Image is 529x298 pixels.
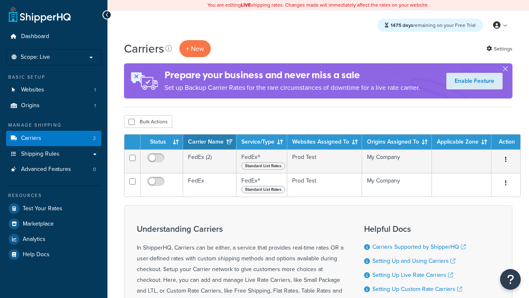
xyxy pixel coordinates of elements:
button: + New [179,40,211,57]
button: Open Resource Center [500,269,521,290]
span: Standard List Rates [241,162,285,170]
span: Websites [21,87,44,94]
a: ShipperHQ Home [9,6,71,23]
div: Resources [6,192,101,199]
div: Manage Shipping [6,122,101,129]
a: Shipping Rules [6,147,101,162]
li: Websites [6,82,101,98]
li: Carriers [6,131,101,146]
li: Origins [6,98,101,113]
td: Prod Test [287,173,362,197]
a: Origins 1 [6,98,101,113]
th: Origins Assigned To: activate to sort column ascending [362,135,432,149]
span: Scope: Live [21,54,50,61]
h4: Prepare your business and never miss a sale [164,68,420,82]
span: Marketplace [23,221,54,228]
b: LIVE [241,1,251,9]
a: Carriers Supported by ShipperHQ [372,243,466,251]
a: Advanced Features 0 [6,162,101,177]
td: FedEx [183,173,236,197]
a: Setting Up Live Rate Carriers [372,271,453,279]
span: 2 [93,135,96,142]
li: Advanced Features [6,162,101,177]
h3: Understanding Carriers [137,224,343,233]
span: Origins [21,102,40,109]
span: Dashboard [21,33,49,40]
span: Test Your Rates [23,205,62,212]
a: Marketplace [6,216,101,231]
span: Advanced Features [21,166,71,173]
a: Dashboard [6,29,101,44]
th: Applicable Zone: activate to sort column ascending [432,135,491,149]
th: Status: activate to sort column ascending [141,135,183,149]
th: Service/Type: activate to sort column ascending [236,135,287,149]
span: Help Docs [23,251,50,258]
td: FedEx® [236,173,287,197]
th: Action [491,135,520,149]
td: FedEx® [236,149,287,173]
h3: Helpful Docs [364,224,472,233]
a: Help Docs [6,247,101,262]
img: ad-rules-rateshop-fe6ec290ccb7230408bd80ed9643f0289d75e0ffd9eb532fc0e269fcd187b520.png [124,63,164,99]
button: Bulk Actions [124,115,172,128]
a: Setting Up Custom Rate Carriers [372,285,462,293]
a: Setting Up and Using Carriers [372,257,455,265]
a: Carriers 2 [6,131,101,146]
strong: 1475 days [391,22,413,29]
td: Prod Test [287,149,362,173]
th: Carrier Name: activate to sort column ascending [183,135,236,149]
span: Carriers [21,135,41,142]
span: Analytics [23,236,45,243]
span: 1 [94,102,96,109]
span: 1 [94,87,96,94]
span: 0 [93,166,96,173]
div: remaining on your Free Trial [377,19,483,32]
div: Basic Setup [6,74,101,81]
a: Test Your Rates [6,201,101,216]
td: My Company [362,149,432,173]
a: Websites 1 [6,82,101,98]
p: Set up Backup Carrier Rates for the rare circumstances of downtime for a live rate carrier. [164,82,420,94]
th: Websites Assigned To: activate to sort column ascending [287,135,362,149]
span: Standard List Rates [241,186,285,193]
h1: Carriers [124,41,164,57]
a: Enable Feature [446,73,503,89]
span: Shipping Rules [21,151,60,158]
a: Settings [486,43,512,55]
a: Analytics [6,232,101,247]
td: FedEx (2) [183,149,236,173]
td: My Company [362,173,432,197]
